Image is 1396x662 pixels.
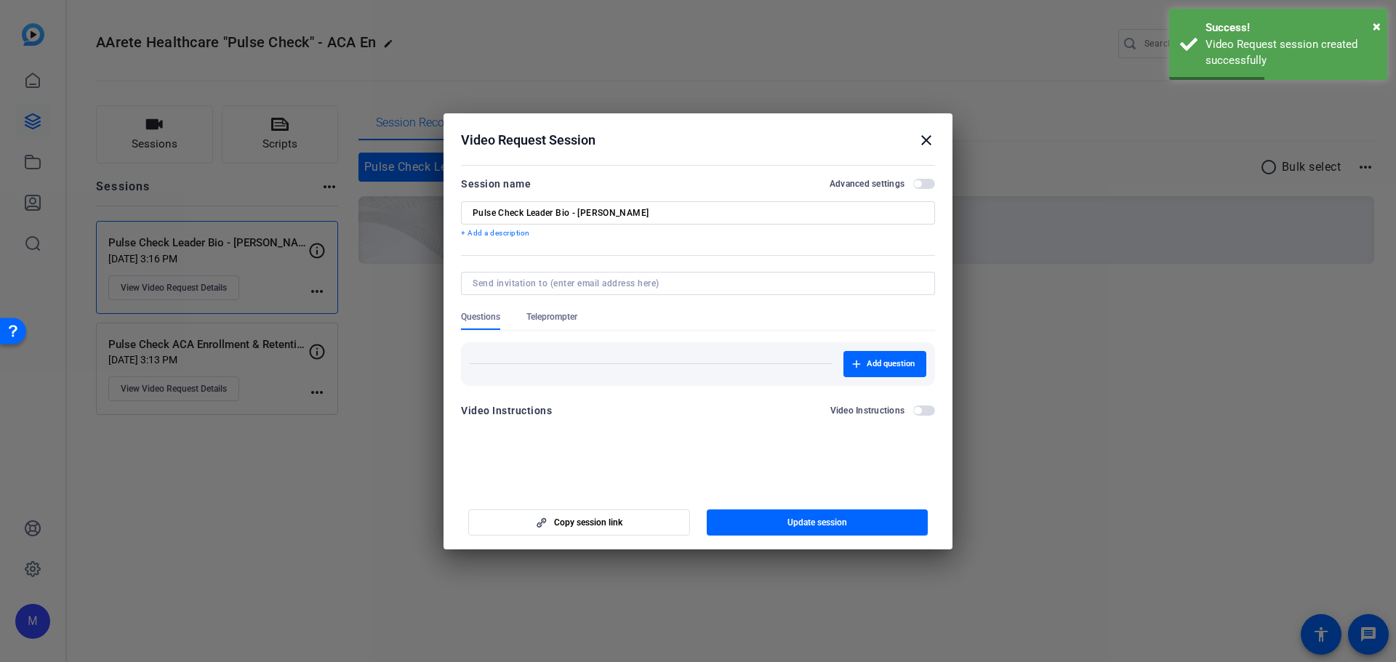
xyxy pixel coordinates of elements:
input: Send invitation to (enter email address here) [473,278,918,289]
h2: Video Instructions [830,405,905,416]
span: Update session [787,517,847,528]
input: Enter Session Name [473,207,923,219]
div: Video Request Session [461,132,935,149]
p: + Add a description [461,227,935,239]
span: Questions [461,311,500,323]
span: Teleprompter [526,311,577,323]
button: Close [1373,15,1381,37]
span: Add question [867,358,915,370]
span: Copy session link [554,517,622,528]
div: Success! [1206,20,1376,36]
span: × [1373,17,1381,35]
div: Session name [461,175,531,193]
button: Add question [843,351,926,377]
mat-icon: close [918,132,935,149]
button: Update session [707,509,928,536]
button: Copy session link [468,509,690,536]
h2: Advanced settings [830,178,904,190]
div: Video Instructions [461,402,552,419]
div: Video Request session created successfully [1206,36,1376,69]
